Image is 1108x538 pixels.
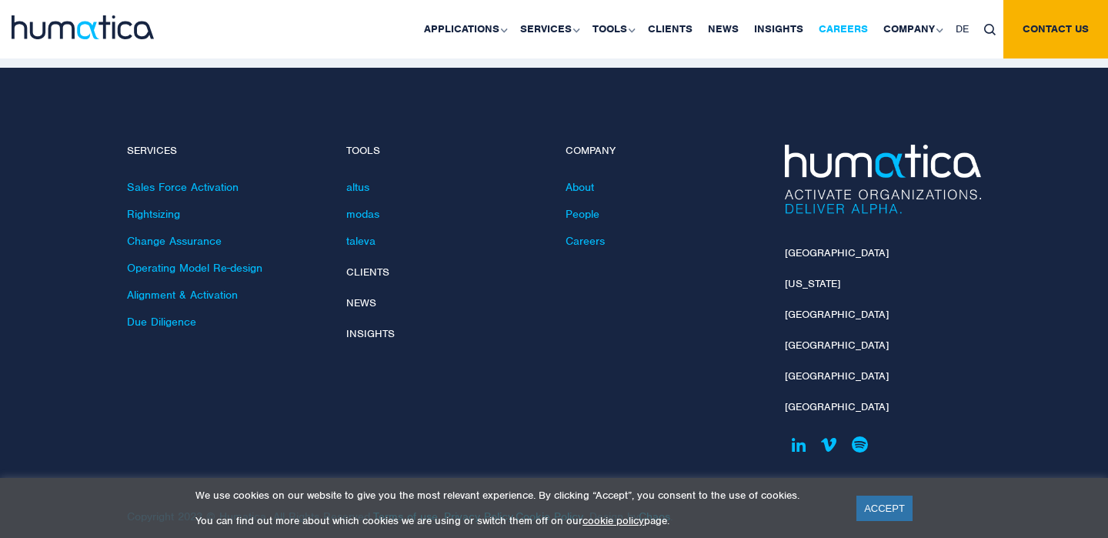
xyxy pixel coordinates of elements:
a: [GEOGRAPHIC_DATA] [785,308,889,321]
h4: Company [566,145,762,158]
a: Due Diligence [127,315,196,329]
a: Change Assurance [127,234,222,248]
p: We use cookies on our website to give you the most relevant experience. By clicking “Accept”, you... [195,489,837,502]
a: Sales Force Activation [127,180,239,194]
a: Insights [346,327,395,340]
a: Careers [566,234,605,248]
img: search_icon [984,24,996,35]
p: You can find out more about which cookies we are using or switch them off on our page. [195,514,837,527]
a: [GEOGRAPHIC_DATA] [785,246,889,259]
a: Clients [346,266,389,279]
a: [US_STATE] [785,277,840,290]
h4: Tools [346,145,542,158]
a: [GEOGRAPHIC_DATA] [785,400,889,413]
img: logo [12,15,154,39]
a: Humatica on Vimeo [816,431,843,458]
a: Alignment & Activation [127,288,238,302]
a: ACCEPT [856,496,913,521]
a: About [566,180,594,194]
a: cookie policy [582,514,644,527]
h4: Services [127,145,323,158]
a: taleva [346,234,375,248]
a: Humatica on Linkedin [785,431,812,458]
a: modas [346,207,379,221]
span: DE [956,22,969,35]
a: [GEOGRAPHIC_DATA] [785,369,889,383]
a: Humatica on Spotify [846,431,873,458]
a: News [346,296,376,309]
a: [GEOGRAPHIC_DATA] [785,339,889,352]
a: altus [346,180,369,194]
a: Rightsizing [127,207,180,221]
img: Humatica [785,145,981,214]
a: People [566,207,599,221]
a: Operating Model Re-design [127,261,262,275]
